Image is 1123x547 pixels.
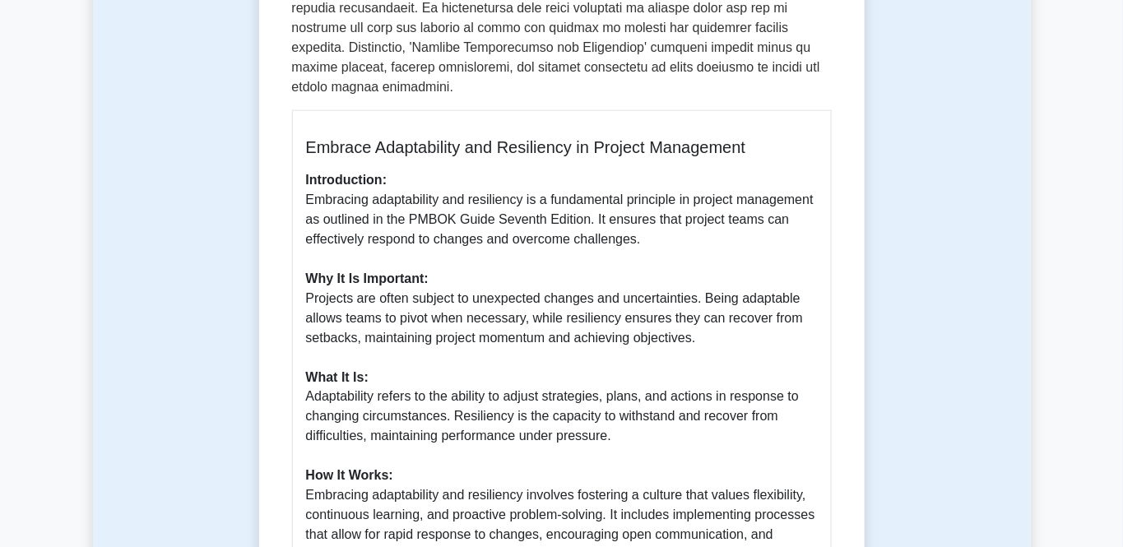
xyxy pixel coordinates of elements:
h5: Embrace Adaptability and Resiliency in Project Management [306,137,818,157]
b: Introduction: [306,173,387,187]
b: What It Is: [306,370,369,384]
b: Why It Is Important: [306,271,429,285]
b: How It Works: [306,469,393,483]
